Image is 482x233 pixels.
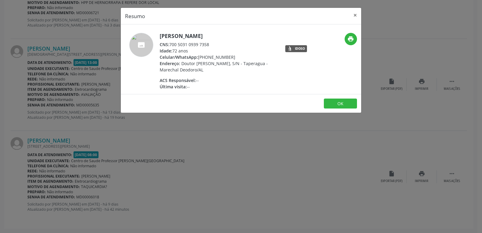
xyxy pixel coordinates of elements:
[160,77,277,83] div: --
[129,33,153,57] img: accompaniment
[160,61,180,66] span: Endereço:
[125,12,145,20] h5: Resumo
[160,83,277,90] div: --
[347,36,354,42] i: print
[349,8,361,23] button: Close
[160,41,277,48] div: 700 5031 0939 7358
[160,84,187,90] span: Última visita:
[160,77,196,83] span: ACS Responsável:
[324,99,357,109] button: OK
[160,42,169,47] span: CNS:
[160,48,277,54] div: 72 anos
[160,61,268,73] span: Doutor [PERSON_NAME], S/N - Taperagua - Marechal Deodoro/AL
[160,33,277,39] h5: [PERSON_NAME]
[160,54,198,60] span: Celular/WhatsApp:
[160,48,172,54] span: Idade:
[160,54,277,60] div: [PHONE_NUMBER]
[345,33,357,45] button: print
[295,47,305,50] div: Idoso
